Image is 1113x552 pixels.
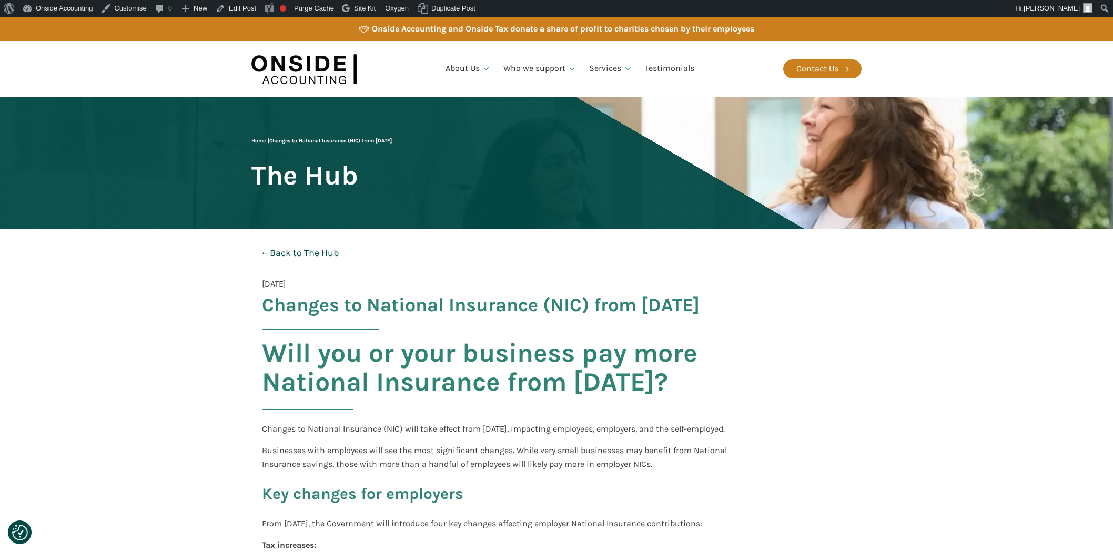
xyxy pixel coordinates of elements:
[1024,4,1080,12] span: [PERSON_NAME]
[251,138,392,144] span: |
[262,479,729,508] h3: Key changes for employers
[796,62,838,76] div: Contact Us
[372,22,754,36] div: Onside Accounting and Onside Tax donate a share of profit to charities chosen by their employees
[497,51,583,87] a: Who we support
[639,51,701,87] a: Testimonials
[251,138,266,144] a: Home
[251,161,358,190] h1: The Hub
[251,240,348,267] a: ←Back to The Hub
[354,4,376,12] span: Site Kit
[12,525,28,540] img: Revisit consent button
[262,277,286,291] span: [DATE]
[269,138,392,144] span: Changes to National Insurance (NIC) from [DATE]
[262,290,700,321] span: Changes to National Insurance (NIC) from [DATE]
[583,51,639,87] a: Services
[439,51,497,87] a: About Us
[251,49,357,89] img: Onside Accounting
[262,540,316,550] strong: Tax increases:
[262,339,729,410] h2: Will you or your business pay more National Insurance from [DATE]?
[262,422,729,436] p: Changes to National Insurance (NIC) will take effect from [DATE], impacting employees, employers,...
[262,517,729,530] p: From [DATE], the Government will introduce four key changes affecting employer National Insurance...
[260,247,270,259] b: ←
[12,525,28,540] button: Consent Preferences
[262,444,729,471] p: Businesses with employees will see the most significant changes. While very small businesses may ...
[280,5,286,12] div: Focus keyphrase not set
[783,59,862,78] a: Contact Us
